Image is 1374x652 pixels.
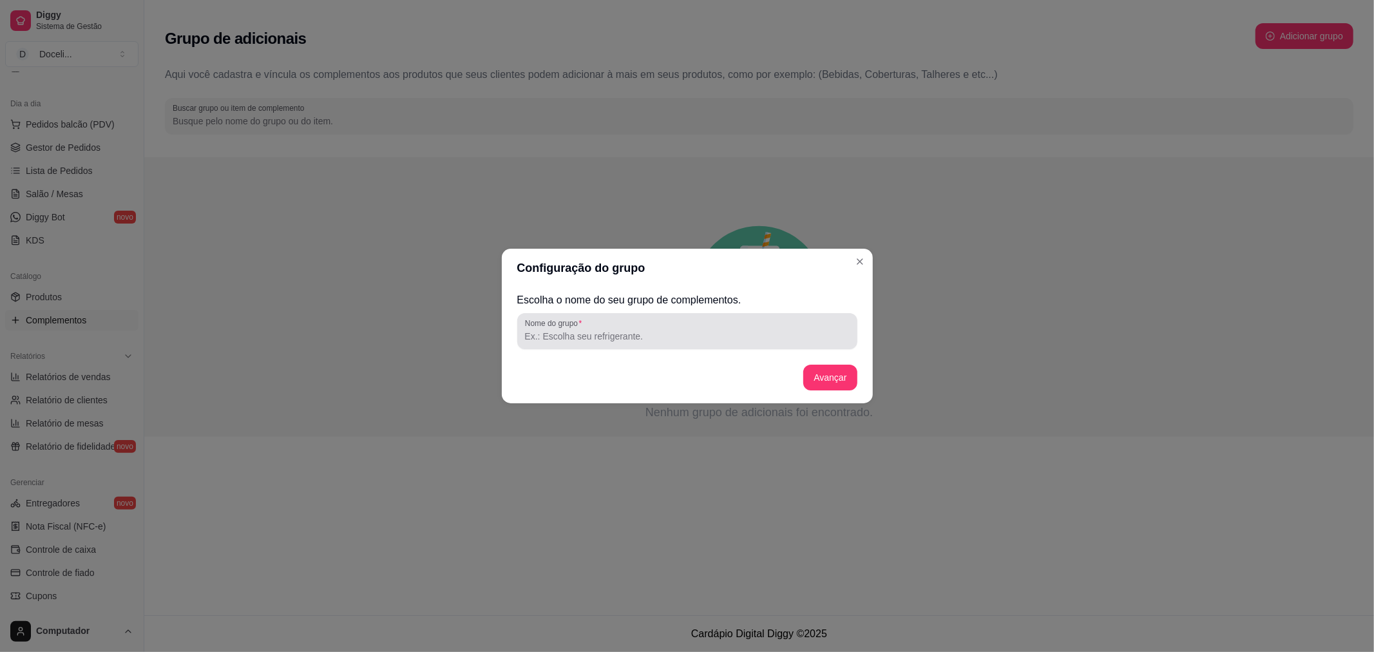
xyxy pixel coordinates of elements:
[525,318,586,329] label: Nome do grupo
[525,330,850,343] input: Nome do grupo
[502,249,873,287] header: Configuração do grupo
[517,292,857,308] h2: Escolha o nome do seu grupo de complementos.
[850,251,870,272] button: Close
[803,365,857,390] button: Avançar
